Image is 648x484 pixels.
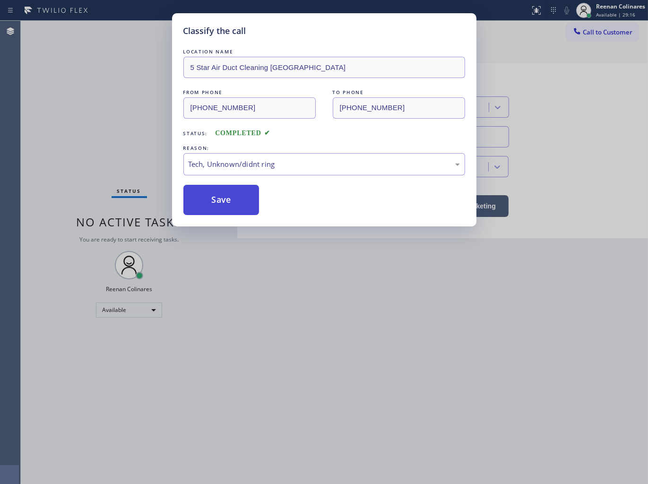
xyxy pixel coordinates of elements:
span: COMPLETED [215,130,270,137]
h5: Classify the call [183,25,246,37]
span: Status: [183,130,208,137]
div: FROM PHONE [183,87,316,97]
input: From phone [183,97,316,119]
div: REASON: [183,143,465,153]
div: Tech, Unknown/didnt ring [189,159,460,170]
input: To phone [333,97,465,119]
div: TO PHONE [333,87,465,97]
div: LOCATION NAME [183,47,465,57]
button: Save [183,185,259,215]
